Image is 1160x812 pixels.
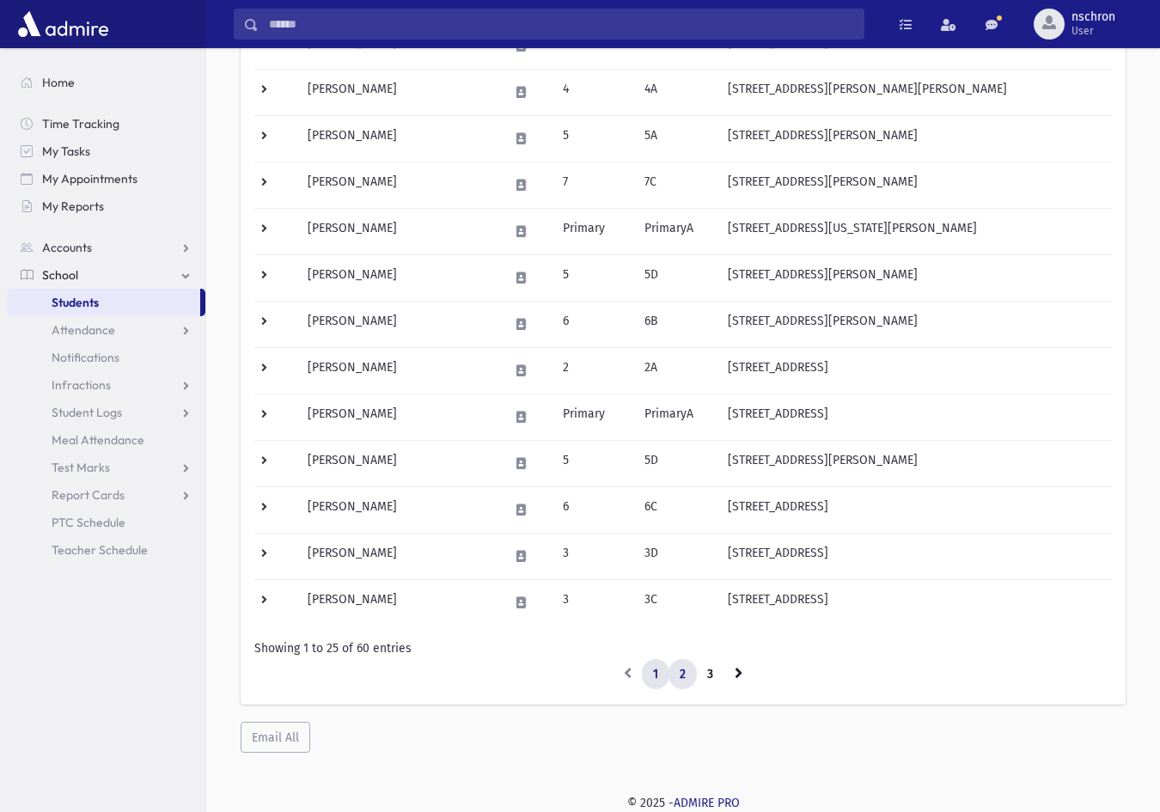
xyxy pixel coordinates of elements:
td: 7 [553,162,634,208]
td: [PERSON_NAME] [297,579,498,626]
td: [STREET_ADDRESS][PERSON_NAME] [717,162,1112,208]
a: My Appointments [7,165,205,192]
button: Email All [241,722,310,753]
a: Home [7,69,205,96]
span: Test Marks [52,460,110,475]
td: [PERSON_NAME] [297,347,498,394]
span: Student Logs [52,405,122,420]
td: 2 [553,347,634,394]
td: [PERSON_NAME] [297,486,498,533]
span: PTC Schedule [52,515,125,530]
td: [STREET_ADDRESS][PERSON_NAME][PERSON_NAME] [717,69,1112,115]
td: [STREET_ADDRESS][PERSON_NAME] [717,301,1112,347]
td: 6 [553,486,634,533]
td: [PERSON_NAME] [297,115,498,162]
td: [PERSON_NAME] [297,208,498,254]
span: Teacher Schedule [52,542,148,558]
td: 4A [634,69,717,115]
span: User [1071,24,1115,38]
td: Primary [553,208,634,254]
a: School [7,261,205,289]
td: PrimaryA [634,394,717,440]
td: 6 [553,301,634,347]
div: © 2025 - [234,794,1133,812]
a: Meal Attendance [7,426,205,454]
td: [STREET_ADDRESS][PERSON_NAME] [717,254,1112,301]
span: Infractions [52,377,111,393]
td: PrimaryA [634,208,717,254]
span: Students [52,295,99,310]
td: [PERSON_NAME] [297,162,498,208]
a: Attendance [7,316,205,344]
a: Teacher Schedule [7,536,205,564]
span: Notifications [52,350,119,365]
td: [STREET_ADDRESS][US_STATE][PERSON_NAME] [717,208,1112,254]
td: [PERSON_NAME] [297,254,498,301]
td: [PERSON_NAME] [297,440,498,486]
a: Student Logs [7,399,205,426]
td: [STREET_ADDRESS] [717,486,1112,533]
a: 3 [696,659,724,690]
span: Meal Attendance [52,432,144,448]
a: ADMIRE PRO [674,796,740,810]
td: 3C [634,579,717,626]
td: 4 [553,69,634,115]
td: [STREET_ADDRESS][PERSON_NAME] [717,115,1112,162]
td: 5D [634,254,717,301]
a: Time Tracking [7,110,205,137]
td: 3D [634,533,717,579]
td: [PERSON_NAME] [297,533,498,579]
span: nschron [1071,10,1115,24]
td: [STREET_ADDRESS] [717,347,1112,394]
td: 2A [634,347,717,394]
a: 2 [669,659,697,690]
input: Search [259,9,864,40]
a: Infractions [7,371,205,399]
a: Report Cards [7,481,205,509]
td: 6C [634,486,717,533]
td: [STREET_ADDRESS] [717,394,1112,440]
a: My Tasks [7,137,205,165]
a: Notifications [7,344,205,371]
span: My Tasks [42,143,90,159]
span: Accounts [42,240,92,255]
div: Showing 1 to 25 of 60 entries [254,639,1112,657]
span: School [42,267,78,283]
td: 5 [553,440,634,486]
td: [STREET_ADDRESS] [717,533,1112,579]
td: 6B [634,301,717,347]
a: 1 [642,659,669,690]
td: 5A [634,115,717,162]
span: Home [42,75,75,90]
td: [STREET_ADDRESS] [717,579,1112,626]
span: Time Tracking [42,116,119,131]
span: Report Cards [52,487,125,503]
td: 5 [553,254,634,301]
a: Test Marks [7,454,205,481]
td: [PERSON_NAME] [297,69,498,115]
img: AdmirePro [14,7,113,41]
td: 3 [553,579,634,626]
td: 5 [553,115,634,162]
span: My Reports [42,198,104,214]
td: 3 [553,533,634,579]
a: Students [7,289,200,316]
a: Accounts [7,234,205,261]
td: 7C [634,162,717,208]
a: My Reports [7,192,205,220]
td: [PERSON_NAME] [297,394,498,440]
td: Primary [553,394,634,440]
td: 5D [634,440,717,486]
td: [STREET_ADDRESS][PERSON_NAME] [717,440,1112,486]
a: PTC Schedule [7,509,205,536]
td: [PERSON_NAME] [297,301,498,347]
span: Attendance [52,322,115,338]
span: My Appointments [42,171,137,186]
